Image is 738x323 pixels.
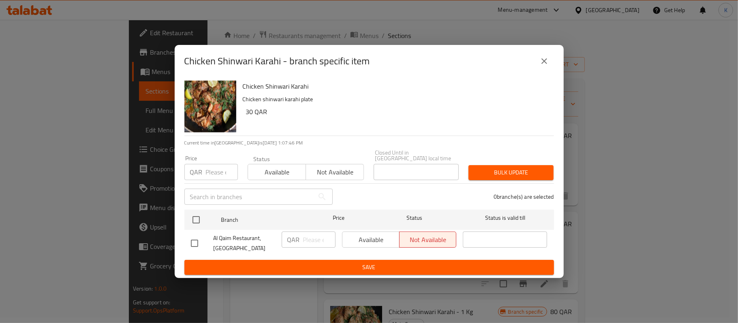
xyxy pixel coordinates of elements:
[287,235,300,244] p: QAR
[184,260,554,275] button: Save
[312,213,366,223] span: Price
[475,168,547,178] span: Bulk update
[214,233,275,253] span: Al Qaim Restaurant, [GEOGRAPHIC_DATA]
[206,164,238,180] input: Please enter price
[463,213,547,223] span: Status is valid till
[251,166,303,178] span: Available
[221,215,305,225] span: Branch
[184,81,236,132] img: Chicken Shinwari Karahi
[184,189,314,205] input: Search in branches
[535,51,554,71] button: close
[468,165,554,180] button: Bulk update
[184,139,554,147] p: Current time in [GEOGRAPHIC_DATA] is [DATE] 1:07:46 PM
[190,167,203,177] p: QAR
[372,213,456,223] span: Status
[303,232,336,248] input: Please enter price
[184,55,370,68] h2: Chicken Shinwari Karahi - branch specific item
[309,166,361,178] span: Not available
[306,164,364,180] button: Not available
[191,262,548,272] span: Save
[494,193,554,201] p: 0 branche(s) are selected
[246,106,548,117] h6: 30 QAR
[243,94,548,104] p: Chicken shinwari karahi plate
[243,81,548,92] h6: Chicken Shinwari Karahi
[248,164,306,180] button: Available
